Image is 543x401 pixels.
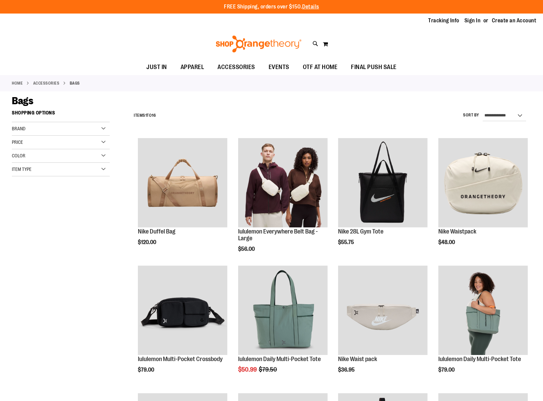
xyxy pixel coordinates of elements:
[296,60,344,75] a: OTF AT HOME
[174,60,211,75] a: APPAREL
[138,138,227,227] img: Nike Duffel Bag
[438,228,476,235] a: Nike Waistpack
[435,135,531,263] div: product
[259,366,278,373] span: $79.50
[438,239,456,245] span: $48.00
[70,80,80,86] strong: Bags
[335,262,431,390] div: product
[138,367,155,373] span: $79.00
[211,60,262,75] a: ACCESSORIES
[138,228,175,235] a: Nike Duffel Bag
[138,239,157,245] span: $120.00
[134,135,231,263] div: product
[138,266,227,356] a: lululemon Multi-Pocket Crossbody
[464,17,481,24] a: Sign In
[338,266,427,355] img: Main view of 2024 Convention Nike Waistpack
[12,95,33,107] span: Bags
[238,246,256,252] span: $56.00
[12,166,32,172] span: Item Type
[438,356,521,362] a: lululemon Daily Multi-Pocket Tote
[12,107,110,122] strong: Shopping Options
[463,112,479,118] label: Sort By
[181,60,204,75] span: APPAREL
[338,356,377,362] a: Nike Waist pack
[351,60,397,75] span: FINAL PUSH SALE
[302,4,319,10] a: Details
[12,139,23,145] span: Price
[269,60,289,75] span: EVENTS
[428,17,459,24] a: Tracking Info
[435,262,531,390] div: product
[134,262,231,390] div: product
[438,266,528,355] img: Main view of 2024 Convention lululemon Daily Multi-Pocket Tote
[138,266,227,355] img: lululemon Multi-Pocket Crossbody
[338,239,355,245] span: $55.75
[238,138,328,228] a: lululemon Everywhere Belt Bag - Large
[303,60,338,75] span: OTF AT HOME
[338,228,383,235] a: Nike 28L Gym Tote
[238,356,321,362] a: lululemon Daily Multi-Pocket Tote
[262,60,296,75] a: EVENTS
[224,3,319,11] p: FREE Shipping, orders over $150.
[138,356,223,362] a: lululemon Multi-Pocket Crossbody
[235,262,331,390] div: product
[238,228,318,242] a: lululemon Everywhere Belt Bag - Large
[33,80,60,86] a: ACCESSORIES
[238,266,328,355] img: lululemon Daily Multi-Pocket Tote
[140,60,174,75] a: JUST IN
[438,367,456,373] span: $79.00
[12,80,23,86] a: Home
[338,266,427,356] a: Main view of 2024 Convention Nike Waistpack
[335,135,431,263] div: product
[438,138,528,227] img: Nike Waistpack
[152,113,156,118] span: 16
[146,60,167,75] span: JUST IN
[438,138,528,228] a: Nike Waistpack
[12,126,25,131] span: Brand
[238,366,258,373] span: $50.99
[492,17,537,24] a: Create an Account
[215,36,302,52] img: Shop Orangetheory
[238,266,328,356] a: lululemon Daily Multi-Pocket Tote
[12,153,25,158] span: Color
[338,138,427,228] a: Nike 28L Gym Tote
[134,110,156,121] h2: Items to
[438,266,528,356] a: Main view of 2024 Convention lululemon Daily Multi-Pocket Tote
[338,367,356,373] span: $36.95
[235,135,331,269] div: product
[217,60,255,75] span: ACCESSORIES
[344,60,403,75] a: FINAL PUSH SALE
[138,138,227,228] a: Nike Duffel Bag
[238,138,328,227] img: lululemon Everywhere Belt Bag - Large
[145,113,147,118] span: 1
[338,138,427,227] img: Nike 28L Gym Tote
